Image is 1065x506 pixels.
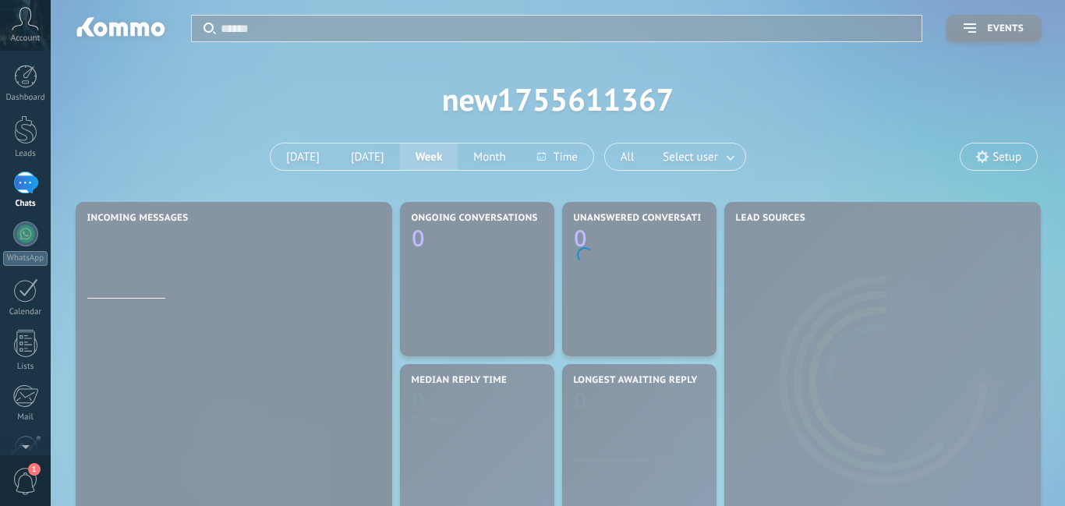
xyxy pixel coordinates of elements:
[3,412,48,423] div: Mail
[11,34,40,44] span: Account
[3,199,48,209] div: Chats
[28,463,41,476] span: 1
[3,362,48,372] div: Lists
[3,93,48,103] div: Dashboard
[3,149,48,159] div: Leads
[3,251,48,266] div: WhatsApp
[3,307,48,317] div: Calendar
